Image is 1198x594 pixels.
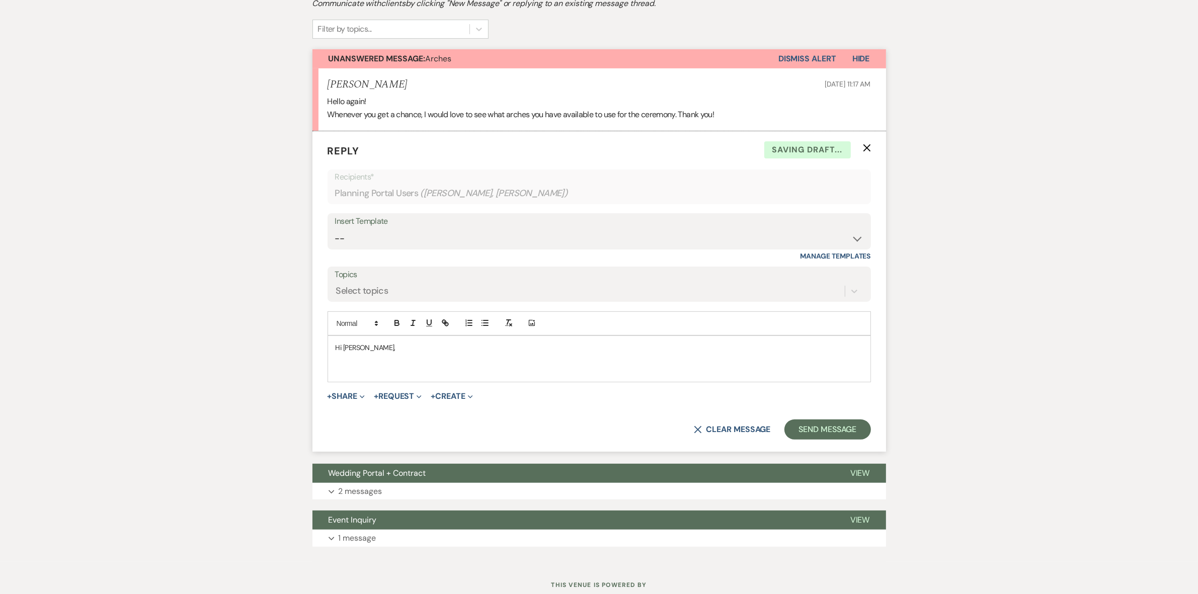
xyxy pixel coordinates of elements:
h5: [PERSON_NAME] [328,78,408,91]
p: Hi [PERSON_NAME], [336,342,863,353]
button: View [834,464,886,483]
span: Saving draft... [764,141,851,158]
span: View [850,515,870,525]
button: Dismiss Alert [778,49,836,68]
span: ( [PERSON_NAME], [PERSON_NAME] ) [420,187,568,200]
button: Hide [836,49,886,68]
p: 1 message [339,532,376,545]
span: Wedding Portal + Contract [329,468,426,478]
button: Share [328,392,365,400]
button: Event Inquiry [312,511,834,530]
div: Filter by topics... [318,23,372,35]
button: Unanswered Message:Arches [312,49,778,68]
button: Send Message [784,419,870,440]
span: Event Inquiry [329,515,377,525]
p: 2 messages [339,485,382,498]
button: View [834,511,886,530]
p: Hello again! [328,95,871,108]
button: 2 messages [312,483,886,500]
div: Select topics [336,285,388,298]
button: Wedding Portal + Contract [312,464,834,483]
button: Create [431,392,472,400]
span: [DATE] 11:17 AM [825,79,871,89]
a: Manage Templates [801,251,871,261]
strong: Unanswered Message: [329,53,426,64]
span: Arches [329,53,452,64]
button: Clear message [694,426,770,434]
span: + [374,392,378,400]
span: + [431,392,435,400]
button: Request [374,392,422,400]
label: Topics [335,268,863,282]
span: View [850,468,870,478]
span: + [328,392,332,400]
button: 1 message [312,530,886,547]
span: Reply [328,144,360,157]
p: Recipients* [335,171,863,184]
div: Insert Template [335,214,863,229]
div: Planning Portal Users [335,184,863,203]
span: Hide [852,53,870,64]
p: Whenever you get a chance, I would love to see what arches you have available to use for the cere... [328,108,871,121]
